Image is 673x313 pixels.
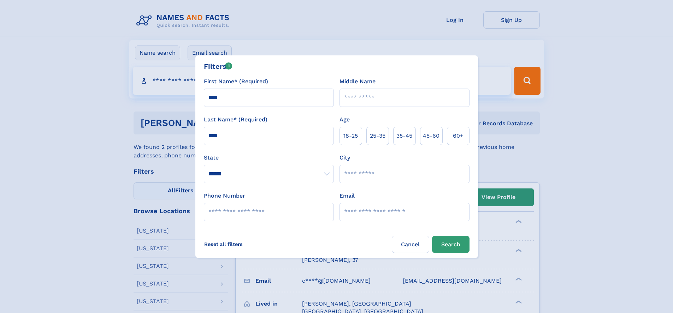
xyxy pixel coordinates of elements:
[396,132,412,140] span: 35‑45
[204,192,245,200] label: Phone Number
[200,236,247,253] label: Reset all filters
[453,132,464,140] span: 60+
[340,154,350,162] label: City
[340,192,355,200] label: Email
[204,154,334,162] label: State
[432,236,470,253] button: Search
[343,132,358,140] span: 18‑25
[204,115,267,124] label: Last Name* (Required)
[340,115,350,124] label: Age
[204,61,232,72] div: Filters
[423,132,439,140] span: 45‑60
[370,132,385,140] span: 25‑35
[392,236,429,253] label: Cancel
[204,77,268,86] label: First Name* (Required)
[340,77,376,86] label: Middle Name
